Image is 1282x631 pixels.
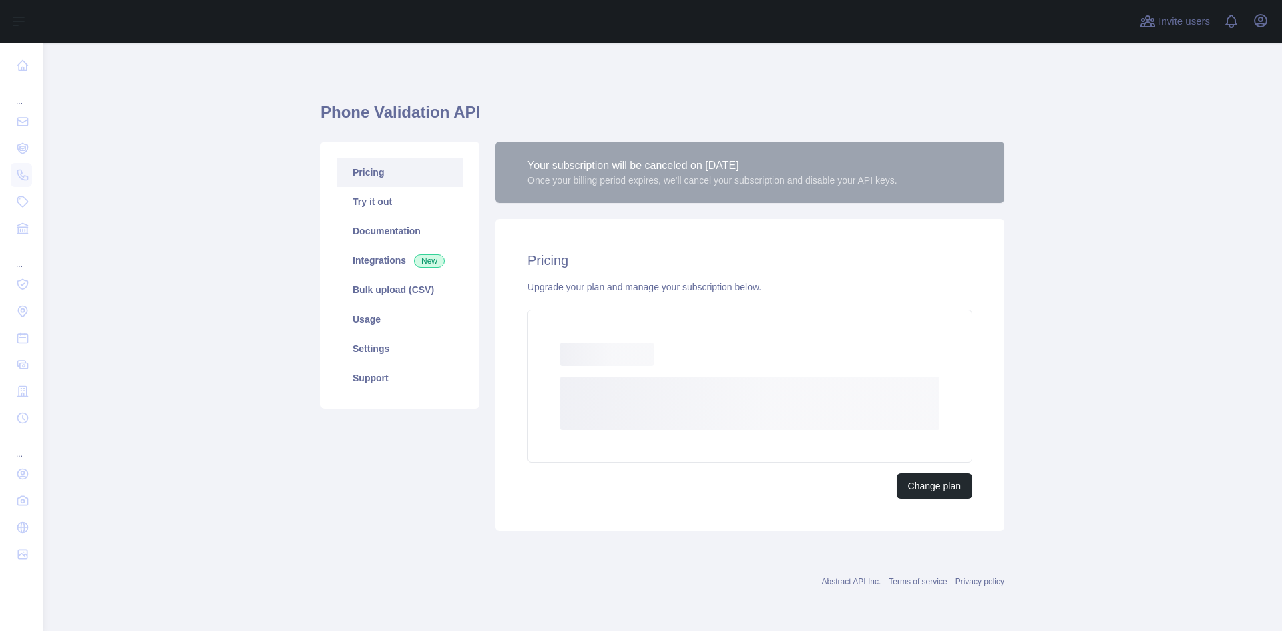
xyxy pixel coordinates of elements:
a: Usage [337,304,463,334]
div: ... [11,80,32,107]
a: Abstract API Inc. [822,577,881,586]
a: Terms of service [889,577,947,586]
div: Your subscription will be canceled on [DATE] [527,158,897,174]
a: Documentation [337,216,463,246]
a: Privacy policy [955,577,1004,586]
div: Upgrade your plan and manage your subscription below. [527,280,972,294]
span: Invite users [1158,14,1210,29]
button: Invite users [1137,11,1213,32]
a: Settings [337,334,463,363]
a: Integrations New [337,246,463,275]
a: Try it out [337,187,463,216]
h2: Pricing [527,251,972,270]
div: ... [11,243,32,270]
h1: Phone Validation API [320,101,1004,134]
div: ... [11,433,32,459]
button: Change plan [897,473,972,499]
a: Pricing [337,158,463,187]
span: New [414,254,445,268]
div: Once your billing period expires, we'll cancel your subscription and disable your API keys. [527,174,897,187]
a: Support [337,363,463,393]
a: Bulk upload (CSV) [337,275,463,304]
